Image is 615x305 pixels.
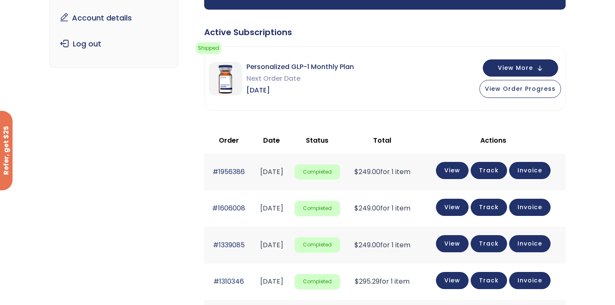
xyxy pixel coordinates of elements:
span: Actions [480,136,506,145]
a: Log out [56,35,172,53]
a: #1310346 [213,277,244,286]
span: Completed [295,164,340,180]
a: Invoice [509,162,551,179]
span: $ [354,167,359,177]
a: #1956386 [213,167,245,177]
a: Invoice [509,235,551,252]
td: for 1 item [344,227,420,263]
span: $ [355,277,359,286]
span: Order [219,136,239,145]
span: Shipped [196,42,221,54]
div: Active Subscriptions [204,26,566,38]
span: 249.00 [354,203,380,213]
td: for 1 item [344,264,420,300]
a: Track [471,272,507,289]
span: $ [354,240,359,250]
td: for 1 item [344,190,420,227]
a: View [436,272,469,289]
span: Total [373,136,391,145]
time: [DATE] [260,277,283,286]
img: Personalized GLP-1 Monthly Plan [209,62,242,95]
a: Invoice [509,199,551,216]
a: Track [471,235,507,252]
span: 249.00 [354,167,380,177]
span: $ [354,203,359,213]
time: [DATE] [260,240,283,250]
button: View More [483,59,558,77]
span: Date [263,136,280,145]
span: View Order Progress [485,85,556,93]
span: Completed [295,237,340,253]
span: 249.00 [354,240,380,250]
span: Completed [295,201,340,216]
button: View Order Progress [479,80,561,98]
a: #1606008 [212,203,245,213]
time: [DATE] [260,167,283,177]
a: View [436,235,469,252]
span: View More [498,65,533,71]
a: #1339085 [213,240,245,250]
a: Track [471,199,507,216]
a: Account details [56,9,172,27]
span: Personalized GLP-1 Monthly Plan [246,61,354,73]
span: 295.29 [355,277,379,286]
span: Status [306,136,328,145]
a: Track [471,162,507,179]
span: Next Order Date [246,73,354,85]
a: View [436,162,469,179]
span: [DATE] [246,85,354,96]
td: for 1 item [344,154,420,190]
a: View [436,199,469,216]
time: [DATE] [260,203,283,213]
a: Invoice [509,272,551,289]
span: Completed [295,274,340,290]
